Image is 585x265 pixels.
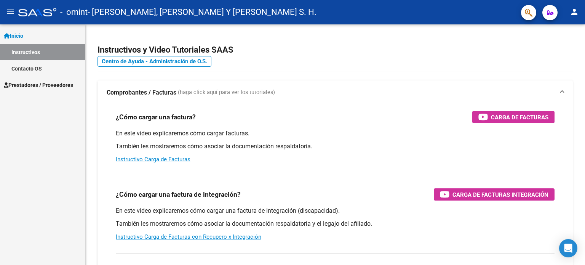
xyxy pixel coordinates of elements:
span: Carga de Facturas [491,112,548,122]
span: - [PERSON_NAME], [PERSON_NAME] Y [PERSON_NAME] S. H. [88,4,316,21]
p: También les mostraremos cómo asociar la documentación respaldatoria y el legajo del afiliado. [116,220,555,228]
button: Carga de Facturas Integración [434,188,555,201]
p: También les mostraremos cómo asociar la documentación respaldatoria. [116,142,555,151]
mat-icon: person [570,7,579,16]
a: Instructivo Carga de Facturas con Recupero x Integración [116,233,261,240]
span: (haga click aquí para ver los tutoriales) [178,88,275,97]
mat-icon: menu [6,7,15,16]
h3: ¿Cómo cargar una factura de integración? [116,189,241,200]
h3: ¿Cómo cargar una factura? [116,112,196,122]
a: Instructivo Carga de Facturas [116,156,190,163]
a: Centro de Ayuda - Administración de O.S. [97,56,211,67]
span: Prestadores / Proveedores [4,81,73,89]
h2: Instructivos y Video Tutoriales SAAS [97,43,573,57]
span: Carga de Facturas Integración [452,190,548,199]
p: En este video explicaremos cómo cargar facturas. [116,129,555,138]
span: Inicio [4,32,23,40]
span: - omint [60,4,88,21]
strong: Comprobantes / Facturas [107,88,176,97]
div: Open Intercom Messenger [559,239,577,257]
p: En este video explicaremos cómo cargar una factura de integración (discapacidad). [116,207,555,215]
mat-expansion-panel-header: Comprobantes / Facturas (haga click aquí para ver los tutoriales) [97,80,573,105]
button: Carga de Facturas [472,111,555,123]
